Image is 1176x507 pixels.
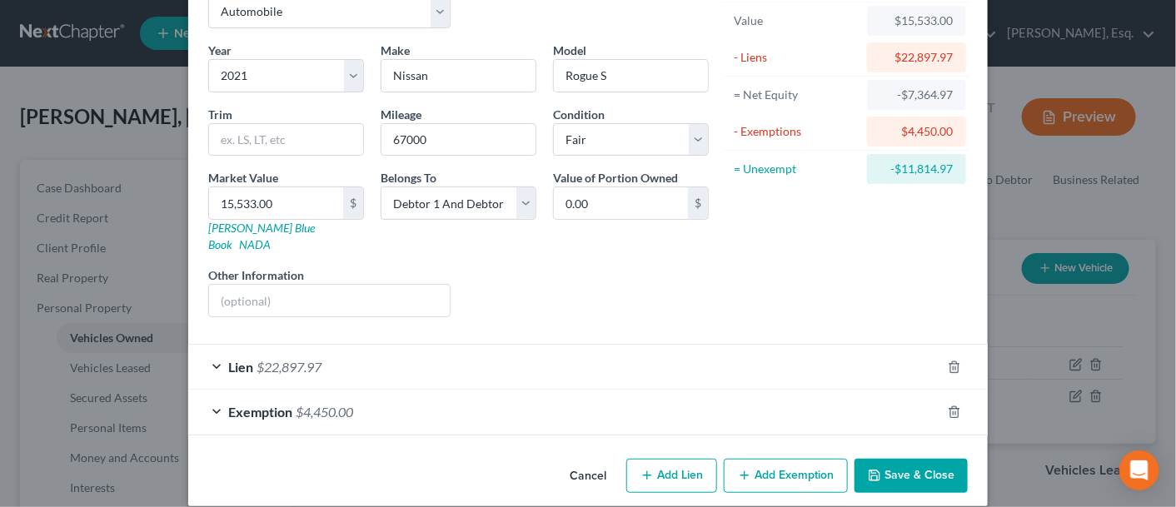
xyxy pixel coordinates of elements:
label: Model [553,42,586,59]
input: 0.00 [209,187,343,219]
a: [PERSON_NAME] Blue Book [208,221,315,251]
div: $ [688,187,708,219]
label: Trim [208,106,232,123]
span: Belongs To [381,171,436,185]
div: Open Intercom Messenger [1119,450,1159,490]
div: $4,450.00 [880,123,953,140]
div: = Unexempt [734,161,860,177]
input: 0.00 [554,187,688,219]
label: Year [208,42,232,59]
div: $ [343,187,363,219]
label: Value of Portion Owned [553,169,678,186]
span: $4,450.00 [296,404,353,420]
a: NADA [239,237,271,251]
div: - Liens [734,49,860,66]
div: = Net Equity [734,87,860,103]
button: Cancel [556,460,620,494]
span: Make [381,43,410,57]
div: Value [734,12,860,29]
span: Exemption [228,404,292,420]
input: ex. Nissan [381,60,536,92]
input: ex. Altima [554,60,708,92]
div: - Exemptions [734,123,860,140]
label: Market Value [208,169,278,186]
input: (optional) [209,285,450,316]
div: $22,897.97 [880,49,953,66]
label: Other Information [208,266,304,284]
span: Lien [228,359,253,375]
div: -$7,364.97 [880,87,953,103]
input: ex. LS, LT, etc [209,124,363,156]
button: Add Exemption [724,459,848,494]
div: $15,533.00 [880,12,953,29]
button: Save & Close [855,459,968,494]
div: -$11,814.97 [880,161,953,177]
label: Condition [553,106,605,123]
button: Add Lien [626,459,717,494]
label: Mileage [381,106,421,123]
input: -- [381,124,536,156]
span: $22,897.97 [257,359,321,375]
